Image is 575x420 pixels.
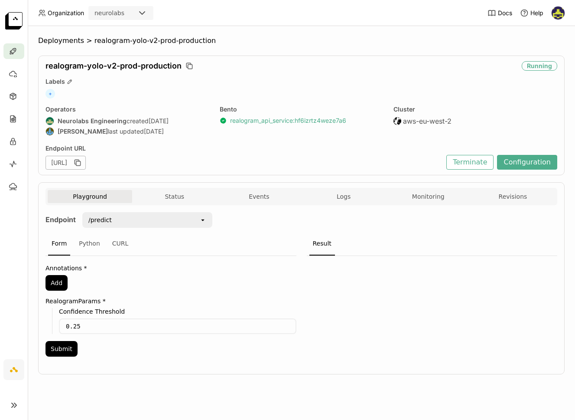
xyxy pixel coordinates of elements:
[58,128,108,135] strong: [PERSON_NAME]
[497,155,557,170] button: Configuration
[45,298,296,305] label: RealogramParams *
[38,36,84,45] span: Deployments
[520,9,543,17] div: Help
[45,275,68,291] button: Add
[5,12,23,30] img: logo
[45,78,557,85] div: Labels
[94,36,216,45] span: realogram-yolo-v2-prod-production
[94,9,124,17] div: neurolabs
[75,232,104,256] div: Python
[386,190,471,203] button: Monitoring
[230,117,346,125] a: realogram_api_service:hf6izrtz4weze7a6
[220,105,383,113] div: Bento
[199,217,206,223] svg: open
[45,61,182,71] span: realogram-yolo-v2-prod-production
[403,117,452,125] span: aws-eu-west-2
[113,216,114,224] input: Selected /predict.
[149,117,169,125] span: [DATE]
[88,216,112,224] div: /predict
[552,7,565,20] img: Farouk Ghallabi
[45,144,442,152] div: Endpoint URL
[337,193,351,200] span: Logs
[45,89,55,98] span: +
[530,9,543,17] span: Help
[471,190,555,203] button: Revisions
[48,190,132,203] button: Playground
[309,232,335,256] div: Result
[132,190,217,203] button: Status
[45,127,209,136] div: last updated
[45,215,76,224] strong: Endpoint
[446,155,494,170] button: Terminate
[45,117,209,125] div: created
[46,128,54,135] img: Flaviu Sămărghițan
[393,105,557,113] div: Cluster
[487,9,512,17] a: Docs
[498,9,512,17] span: Docs
[58,117,127,125] strong: Neurolabs Engineering
[125,9,126,18] input: Selected neurolabs.
[522,61,557,71] div: Running
[59,308,296,315] label: Confidence Threshold
[144,128,164,135] span: [DATE]
[48,232,70,256] div: Form
[45,105,209,113] div: Operators
[217,190,301,203] button: Events
[45,156,86,170] div: [URL]
[48,9,84,17] span: Organization
[45,265,296,272] label: Annotations *
[45,341,78,357] button: Submit
[84,36,94,45] span: >
[38,36,565,45] nav: Breadcrumbs navigation
[46,117,54,125] img: Neurolabs Engineering
[109,232,132,256] div: CURL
